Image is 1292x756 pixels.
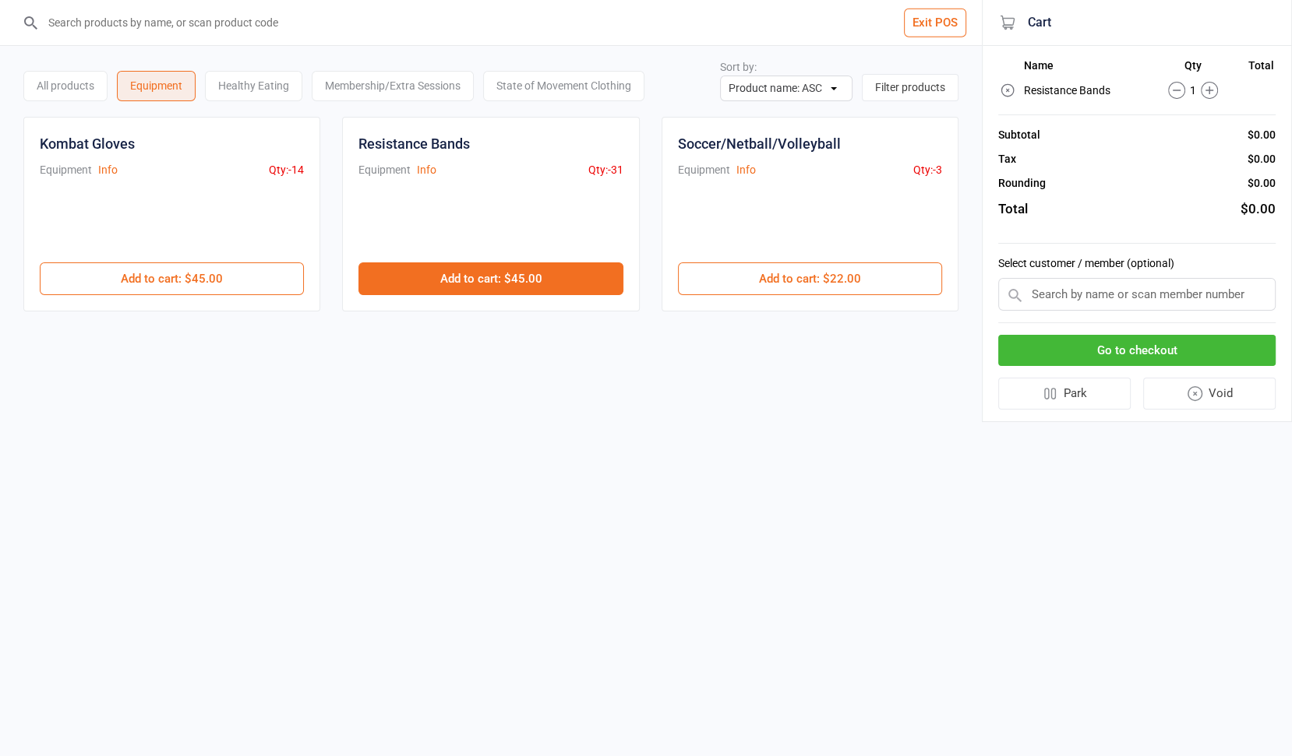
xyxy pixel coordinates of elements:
div: $0.00 [1248,127,1276,143]
div: Equipment [117,71,196,101]
div: Qty: -14 [269,162,304,178]
div: 1 [1150,82,1236,99]
div: Subtotal [998,127,1040,143]
button: Void [1143,378,1276,410]
button: Info [736,162,756,178]
div: Qty: -31 [588,162,623,178]
label: Sort by: [720,61,757,73]
div: $0.00 [1248,151,1276,167]
div: Qty: -3 [913,162,942,178]
div: All products [23,71,108,101]
div: Equipment [678,162,730,178]
label: Select customer / member (optional) [998,255,1276,272]
button: Filter products [862,74,958,101]
div: Kombat Gloves [40,133,135,154]
div: Resistance Bands [358,133,470,154]
input: Search by name or scan member number [998,278,1276,311]
div: Tax [998,151,1016,167]
button: Park [998,378,1131,410]
div: Total [998,199,1028,220]
div: Equipment [358,162,411,178]
div: Membership/Extra Sessions [312,71,474,101]
th: Total [1237,59,1274,78]
button: Go to checkout [998,335,1276,367]
button: Info [417,162,436,178]
th: Qty [1150,59,1236,78]
button: Info [98,162,118,178]
button: Add to cart: $45.00 [40,262,304,295]
div: Rounding [998,175,1046,192]
th: Name [1024,59,1149,78]
div: State of Movement Clothing [483,71,644,101]
div: Soccer/Netball/Volleyball [678,133,841,154]
button: Add to cart: $45.00 [358,262,623,295]
button: Exit POS [904,9,966,37]
button: Add to cart: $22.00 [678,262,942,295]
td: Resistance Bands [1024,79,1149,101]
div: Equipment [40,162,92,178]
div: Healthy Eating [205,71,302,101]
div: $0.00 [1241,199,1276,220]
div: $0.00 [1248,175,1276,192]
